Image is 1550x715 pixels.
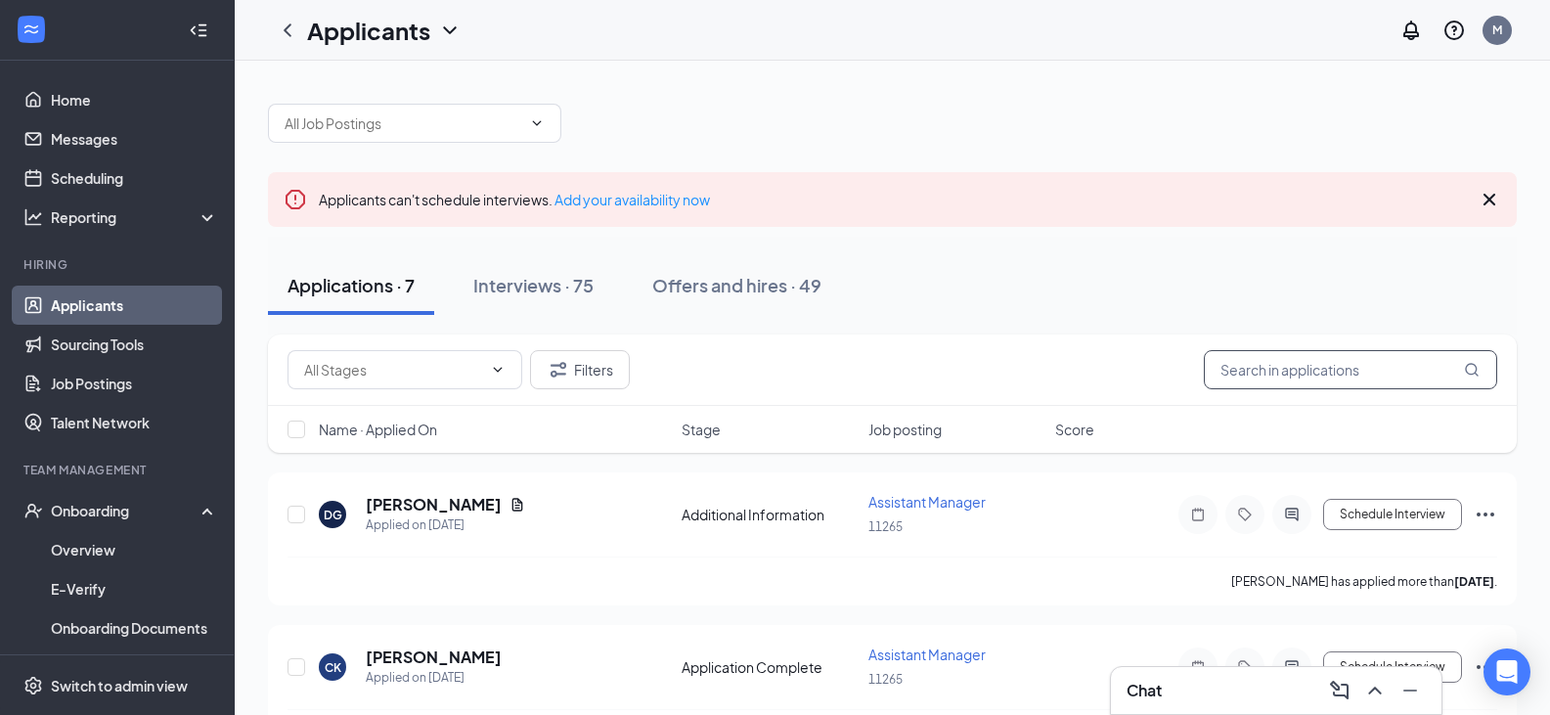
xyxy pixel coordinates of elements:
[304,359,482,380] input: All Stages
[325,659,341,676] div: CK
[1204,350,1497,389] input: Search in applications
[1484,648,1530,695] div: Open Intercom Messenger
[276,19,299,42] svg: ChevronLeft
[682,420,721,439] span: Stage
[1280,659,1304,675] svg: ActiveChat
[319,191,710,208] span: Applicants can't schedule interviews.
[23,256,214,273] div: Hiring
[1328,679,1351,702] svg: ComposeMessage
[1280,507,1304,522] svg: ActiveChat
[1399,19,1423,42] svg: Notifications
[868,519,903,534] span: 11265
[366,515,525,535] div: Applied on [DATE]
[1398,679,1422,702] svg: Minimize
[1231,573,1497,590] p: [PERSON_NAME] has applied more than .
[22,20,41,39] svg: WorkstreamLogo
[307,14,430,47] h1: Applicants
[652,273,821,297] div: Offers and hires · 49
[529,115,545,131] svg: ChevronDown
[51,676,188,695] div: Switch to admin view
[1055,420,1094,439] span: Score
[366,647,502,668] h5: [PERSON_NAME]
[1233,659,1257,675] svg: Tag
[1233,507,1257,522] svg: Tag
[1323,651,1462,683] button: Schedule Interview
[23,462,214,478] div: Team Management
[509,497,525,513] svg: Document
[324,507,342,523] div: DG
[868,493,986,511] span: Assistant Manager
[473,273,594,297] div: Interviews · 75
[1464,362,1480,378] svg: MagnifyingGlass
[51,608,218,648] a: Onboarding Documents
[682,505,857,524] div: Additional Information
[51,158,218,198] a: Scheduling
[51,207,219,227] div: Reporting
[366,494,502,515] h5: [PERSON_NAME]
[1395,675,1426,706] button: Minimize
[288,273,415,297] div: Applications · 7
[23,676,43,695] svg: Settings
[51,403,218,442] a: Talent Network
[366,668,502,688] div: Applied on [DATE]
[23,501,43,520] svg: UserCheck
[438,19,462,42] svg: ChevronDown
[1492,22,1502,38] div: M
[1127,680,1162,701] h3: Chat
[1474,503,1497,526] svg: Ellipses
[51,119,218,158] a: Messages
[1323,499,1462,530] button: Schedule Interview
[554,191,710,208] a: Add your availability now
[547,358,570,381] svg: Filter
[1454,574,1494,589] b: [DATE]
[51,569,218,608] a: E-Verify
[319,420,437,439] span: Name · Applied On
[189,21,208,40] svg: Collapse
[1324,675,1355,706] button: ComposeMessage
[284,188,307,211] svg: Error
[868,646,986,663] span: Assistant Manager
[1359,675,1391,706] button: ChevronUp
[51,648,218,687] a: Activity log
[51,325,218,364] a: Sourcing Tools
[868,420,942,439] span: Job posting
[868,672,903,687] span: 11265
[1474,655,1497,679] svg: Ellipses
[530,350,630,389] button: Filter Filters
[51,286,218,325] a: Applicants
[51,80,218,119] a: Home
[51,501,201,520] div: Onboarding
[490,362,506,378] svg: ChevronDown
[1478,188,1501,211] svg: Cross
[23,207,43,227] svg: Analysis
[51,364,218,403] a: Job Postings
[682,657,857,677] div: Application Complete
[285,112,521,134] input: All Job Postings
[1186,659,1210,675] svg: Note
[1442,19,1466,42] svg: QuestionInfo
[51,530,218,569] a: Overview
[1186,507,1210,522] svg: Note
[1363,679,1387,702] svg: ChevronUp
